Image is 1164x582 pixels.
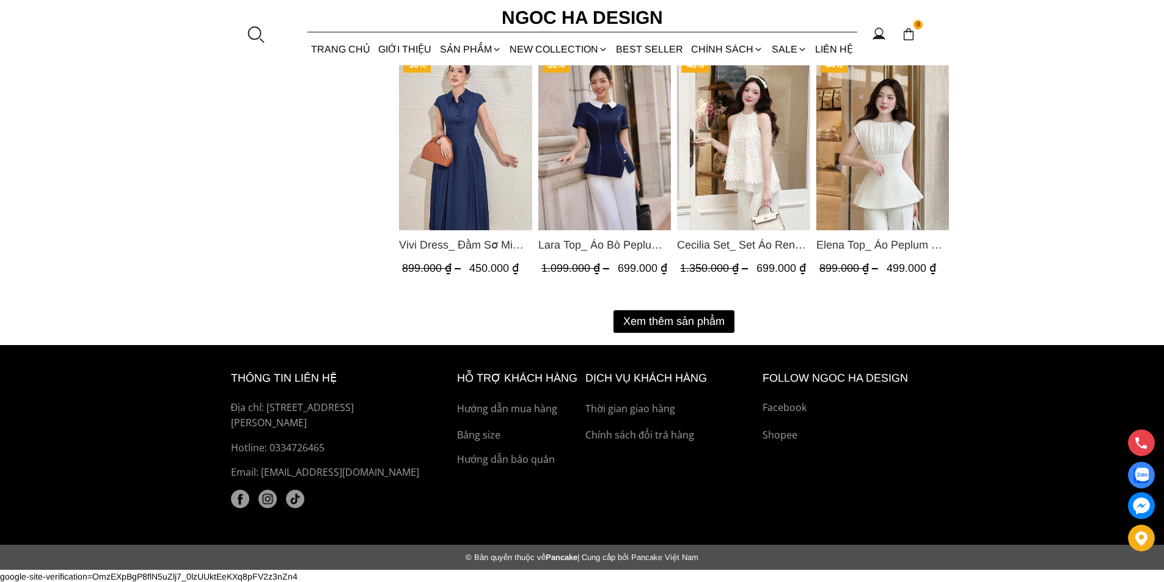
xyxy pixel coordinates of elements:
a: Link to Lara Top_ Áo Bò Peplum Vạt Chép Đính Cúc Mix Cổ Trắng A1058 [538,236,671,253]
a: Ngoc Ha Design [491,3,674,32]
span: 899.000 ₫ [402,262,464,274]
a: BEST SELLER [612,33,687,65]
p: Email: [EMAIL_ADDRESS][DOMAIN_NAME] [231,465,429,481]
a: messenger [1128,492,1155,519]
h6: Follow ngoc ha Design [763,369,934,387]
span: 899.000 ₫ [819,262,880,274]
a: NEW COLLECTION [505,33,612,65]
span: © Bản quyền thuộc về [466,553,546,562]
a: Product image - Vivi Dress_ Đầm Sơ Mi Rớt Vai Bò Lụa Màu Xanh D1000 [399,53,532,230]
a: Thời gian giao hàng [585,401,756,417]
span: Vivi Dress_ Đầm Sơ Mi Rớt Vai Bò Lụa Màu Xanh D1000 [399,236,532,253]
a: Product image - Lara Top_ Áo Bò Peplum Vạt Chép Đính Cúc Mix Cổ Trắng A1058 [538,53,671,230]
span: 450.000 ₫ [469,262,519,274]
a: Hotline: 0334726465 [231,440,429,456]
h6: thông tin liên hệ [231,369,429,387]
span: | Cung cấp bởi Pancake Việt Nam [577,553,698,562]
img: Display image [1133,468,1149,483]
div: Chính sách [687,33,767,65]
a: TRANG CHỦ [307,33,375,65]
span: 699.000 ₫ [756,262,806,274]
a: GIỚI THIỆU [375,33,436,65]
a: Link to Elena Top_ Áo Peplum Cổ Nhún Màu Trắng A1066 [816,236,949,253]
h6: hỗ trợ khách hàng [457,369,579,387]
a: facebook (1) [231,490,249,508]
img: Elena Top_ Áo Peplum Cổ Nhún Màu Trắng A1066 [816,53,949,230]
span: 0 [913,20,923,30]
h6: Dịch vụ khách hàng [585,369,756,387]
a: Display image [1128,462,1155,489]
a: Product image - Elena Top_ Áo Peplum Cổ Nhún Màu Trắng A1066 [816,53,949,230]
span: 1.099.000 ₫ [541,262,612,274]
a: SALE [767,33,811,65]
div: SẢN PHẨM [436,33,505,65]
button: Xem thêm sản phẩm [613,310,734,333]
p: Địa chỉ: [STREET_ADDRESS][PERSON_NAME] [231,400,429,431]
a: Chính sách đổi trả hàng [585,427,756,443]
span: 699.000 ₫ [617,262,667,274]
img: Lara Top_ Áo Bò Peplum Vạt Chép Đính Cúc Mix Cổ Trắng A1058 [538,53,671,230]
img: img-CART-ICON-ksit0nf1 [902,27,915,41]
a: tiktok [286,490,304,508]
span: Cecilia Set_ Set Áo Ren Cổ Yếm Quần Suông Màu Kem BQ015 [677,236,810,253]
span: 1.350.000 ₫ [680,262,751,274]
a: Hướng dẫn mua hàng [457,401,579,417]
a: LIÊN HỆ [811,33,857,65]
span: Lara Top_ Áo Bò Peplum Vạt Chép Đính Cúc Mix Cổ Trắng A1058 [538,236,671,253]
a: Link to Cecilia Set_ Set Áo Ren Cổ Yếm Quần Suông Màu Kem BQ015 [677,236,810,253]
a: Product image - Cecilia Set_ Set Áo Ren Cổ Yếm Quần Suông Màu Kem BQ015 [677,53,810,230]
a: Bảng size [457,427,579,443]
div: Pancake [219,553,945,562]
a: Hướng dẫn bảo quản [457,452,579,468]
img: instagram [258,490,277,508]
img: Cecilia Set_ Set Áo Ren Cổ Yếm Quần Suông Màu Kem BQ015 [677,53,810,230]
span: Elena Top_ Áo Peplum Cổ Nhún Màu Trắng A1066 [816,236,949,253]
a: Shopee [763,427,934,443]
a: Link to Vivi Dress_ Đầm Sơ Mi Rớt Vai Bò Lụa Màu Xanh D1000 [399,236,532,253]
a: Facebook [763,400,934,416]
img: Vivi Dress_ Đầm Sơ Mi Rớt Vai Bò Lụa Màu Xanh D1000 [399,53,532,230]
span: 499.000 ₫ [886,262,935,274]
